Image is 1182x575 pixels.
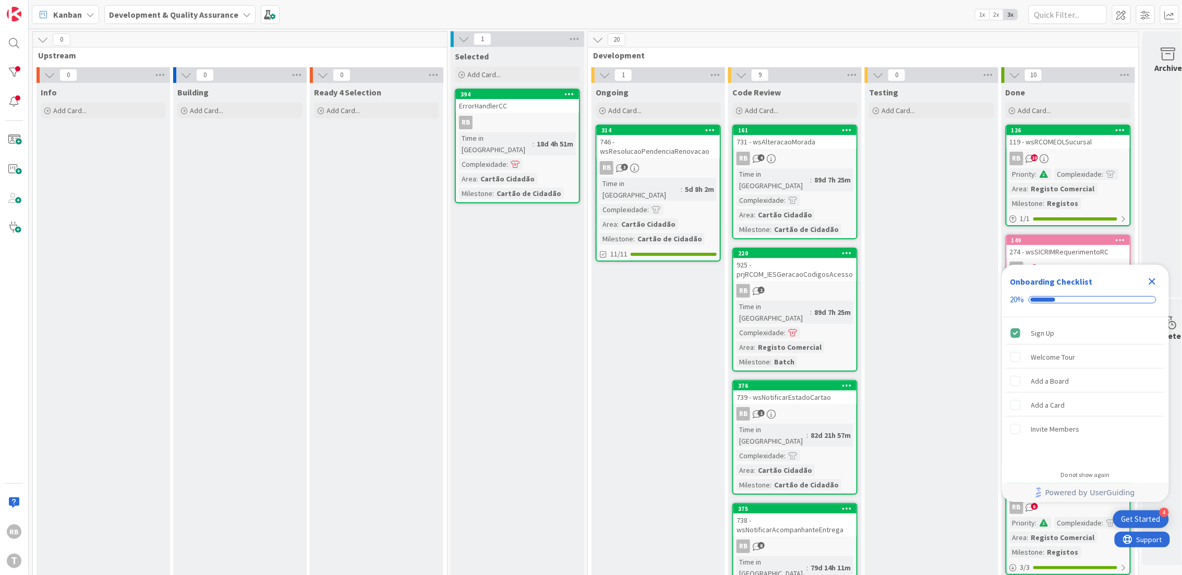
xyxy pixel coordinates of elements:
div: Onboarding Checklist [1010,275,1093,288]
span: Ready 4 Selection [314,87,381,97]
span: 0 [196,69,214,81]
span: 3 / 3 [1020,562,1030,573]
div: RB [737,284,750,298]
span: : [784,194,786,206]
div: T [7,554,21,568]
span: Add Card... [190,106,223,115]
span: : [681,183,682,195]
div: Priority [1010,168,1035,180]
div: RB [733,152,857,165]
span: 9 [751,69,769,81]
div: Registo Comercial [1029,532,1097,543]
span: : [1027,532,1029,543]
div: Footer [1002,483,1169,502]
span: Add Card... [53,106,87,115]
div: Area [600,218,617,230]
div: RB [1010,500,1023,514]
div: Welcome Tour is incomplete. [1006,346,1165,369]
span: 1 [474,33,491,45]
span: : [1043,198,1045,209]
div: Registo Comercial [755,341,824,353]
div: RB [737,407,750,421]
span: : [754,464,755,476]
span: : [770,224,771,235]
div: Add a Card [1031,399,1065,411]
div: RB [1010,152,1023,165]
a: 149274 - wsSICRIMRequerimentoRCRBPriority:Complexidade:Area:Registo CriminalMilestone:Registos15/15 [1006,235,1131,336]
span: 6 [1031,503,1038,510]
div: Milestone [737,224,770,235]
div: Time in [GEOGRAPHIC_DATA] [737,168,810,191]
div: 126 [1011,127,1130,134]
div: Complexidade [737,450,784,461]
div: 375 [738,505,857,512]
span: Kanban [53,8,82,21]
div: 149 [1011,237,1130,244]
a: 314746 - wsResolucaoPendenciaRenovacaoRBTime in [GEOGRAPHIC_DATA]:5d 8h 2mComplexidade:Area:Cartã... [596,125,721,262]
span: 10 [1031,154,1038,161]
div: 376739 - wsNotificarEstadoCartao [733,381,857,404]
span: 11/11 [610,249,628,260]
div: Do not show again [1061,471,1110,479]
div: 119 - wsRCOMEOLSucursal [1007,135,1130,149]
div: Milestone [737,356,770,368]
div: Registo Comercial [1029,183,1097,194]
span: : [506,158,508,170]
div: 394ErrorHandlerCC [456,90,579,113]
a: 161731 - wsAlteracaoMoradaRBTime in [GEOGRAPHIC_DATA]:89d 7h 25mComplexidade:Area:Cartão CidadãoM... [732,125,858,239]
span: 1 [758,287,765,293]
a: 220925 - prjRCOM_IESGeracaoCodigosAcessoRBTime in [GEOGRAPHIC_DATA]:89d 7h 25mComplexidade:Area:R... [732,248,858,372]
div: Cartão de Cidadão [635,233,705,244]
span: : [784,327,786,338]
span: : [492,188,494,199]
span: 2x [990,9,1004,20]
div: Batch [771,356,797,368]
div: Add a Board [1031,375,1069,387]
div: RB [600,161,613,175]
span: Selected [455,51,489,62]
div: 925 - prjRCOM_IESGeracaoCodigosAcesso [733,258,857,281]
div: Complexidade [737,327,784,338]
div: Cartão Cidadão [755,464,815,476]
div: 220 [738,250,857,257]
div: Complexidade [1055,168,1102,180]
span: : [1043,546,1045,558]
div: 375 [733,504,857,513]
span: Powered by UserGuiding [1045,486,1135,499]
span: Add Card... [882,106,915,115]
img: Visit kanbanzone.com [7,7,21,21]
div: 314 [597,126,720,135]
div: ErrorHandlerCC [456,99,579,113]
div: RB [7,524,21,539]
span: : [647,204,649,215]
div: 126 [1007,126,1130,135]
span: 4 [1031,264,1038,271]
span: : [1102,517,1104,529]
span: Done [1006,87,1026,97]
span: 3x [1004,9,1018,20]
div: 1/1 [1007,212,1130,225]
div: 3/3 [1007,561,1130,574]
span: Add Card... [1018,106,1052,115]
span: : [770,479,771,491]
div: Time in [GEOGRAPHIC_DATA] [737,424,806,447]
div: Sign Up is complete. [1006,322,1165,345]
div: 746 - wsResolucaoPendenciaRenovacao [597,135,720,158]
div: 149 [1007,236,1130,245]
div: Get Started [1121,514,1161,524]
div: 375738 - wsNotificarAcompanhanteEntrega [733,504,857,536]
div: RB [733,407,857,421]
span: 0 [53,33,70,46]
span: 0 [333,69,351,81]
span: : [533,138,534,150]
span: : [770,356,771,368]
div: Milestone [1010,546,1043,558]
span: 1 [614,69,632,81]
span: 1 [758,410,765,417]
div: Time in [GEOGRAPHIC_DATA] [459,132,533,155]
div: Add a Board is incomplete. [1006,370,1165,393]
div: 79d 14h 11m [808,562,853,573]
div: 731 - wsAlteracaoMorada [733,135,857,149]
div: 376 [733,381,857,390]
span: : [476,173,478,185]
